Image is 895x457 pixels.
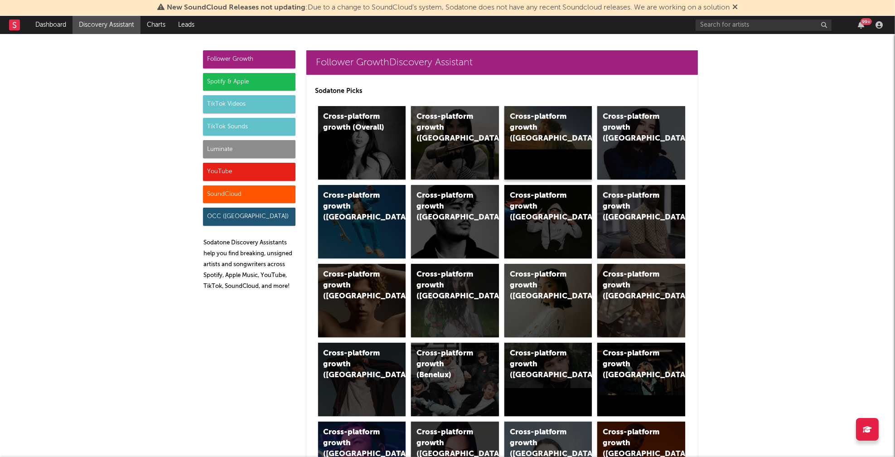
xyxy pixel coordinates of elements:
[411,264,499,337] a: Cross-platform growth ([GEOGRAPHIC_DATA])
[318,106,406,180] a: Cross-platform growth (Overall)
[203,185,295,204] div: SoundCloud
[203,140,295,158] div: Luminate
[203,95,295,113] div: TikTok Videos
[603,190,664,223] div: Cross-platform growth ([GEOGRAPHIC_DATA])
[324,269,385,302] div: Cross-platform growth ([GEOGRAPHIC_DATA])
[510,269,571,302] div: Cross-platform growth ([GEOGRAPHIC_DATA])
[416,348,478,381] div: Cross-platform growth (Benelux)
[167,4,305,11] span: New SoundCloud Releases not updating
[858,21,864,29] button: 99+
[597,343,685,416] a: Cross-platform growth ([GEOGRAPHIC_DATA])
[318,185,406,258] a: Cross-platform growth ([GEOGRAPHIC_DATA])
[696,19,832,31] input: Search for artists
[167,4,730,11] span: : Due to a change to SoundCloud's system, Sodatone does not have any recent Soundcloud releases. ...
[315,86,689,97] p: Sodatone Picks
[603,348,664,381] div: Cross-platform growth ([GEOGRAPHIC_DATA])
[597,185,685,258] a: Cross-platform growth ([GEOGRAPHIC_DATA])
[411,106,499,180] a: Cross-platform growth ([GEOGRAPHIC_DATA])
[597,106,685,180] a: Cross-platform growth ([GEOGRAPHIC_DATA])
[504,106,592,180] a: Cross-platform growth ([GEOGRAPHIC_DATA])
[324,112,385,133] div: Cross-platform growth (Overall)
[324,348,385,381] div: Cross-platform growth ([GEOGRAPHIC_DATA])
[172,16,201,34] a: Leads
[203,163,295,181] div: YouTube
[504,343,592,416] a: Cross-platform growth ([GEOGRAPHIC_DATA])
[203,73,295,91] div: Spotify & Apple
[29,16,73,34] a: Dashboard
[504,264,592,337] a: Cross-platform growth ([GEOGRAPHIC_DATA])
[73,16,140,34] a: Discovery Assistant
[306,50,698,75] a: Follower GrowthDiscovery Assistant
[510,190,571,223] div: Cross-platform growth ([GEOGRAPHIC_DATA]/GSA)
[318,343,406,416] a: Cross-platform growth ([GEOGRAPHIC_DATA])
[203,50,295,68] div: Follower Growth
[411,185,499,258] a: Cross-platform growth ([GEOGRAPHIC_DATA])
[732,4,738,11] span: Dismiss
[510,348,571,381] div: Cross-platform growth ([GEOGRAPHIC_DATA])
[603,112,664,144] div: Cross-platform growth ([GEOGRAPHIC_DATA])
[203,208,295,226] div: OCC ([GEOGRAPHIC_DATA])
[203,118,295,136] div: TikTok Sounds
[204,238,295,292] p: Sodatone Discovery Assistants help you find breaking, unsigned artists and songwriters across Spo...
[416,269,478,302] div: Cross-platform growth ([GEOGRAPHIC_DATA])
[140,16,172,34] a: Charts
[861,18,872,25] div: 99 +
[324,190,385,223] div: Cross-platform growth ([GEOGRAPHIC_DATA])
[416,190,478,223] div: Cross-platform growth ([GEOGRAPHIC_DATA])
[416,112,478,144] div: Cross-platform growth ([GEOGRAPHIC_DATA])
[318,264,406,337] a: Cross-platform growth ([GEOGRAPHIC_DATA])
[603,269,664,302] div: Cross-platform growth ([GEOGRAPHIC_DATA])
[411,343,499,416] a: Cross-platform growth (Benelux)
[510,112,571,144] div: Cross-platform growth ([GEOGRAPHIC_DATA])
[504,185,592,258] a: Cross-platform growth ([GEOGRAPHIC_DATA]/GSA)
[597,264,685,337] a: Cross-platform growth ([GEOGRAPHIC_DATA])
